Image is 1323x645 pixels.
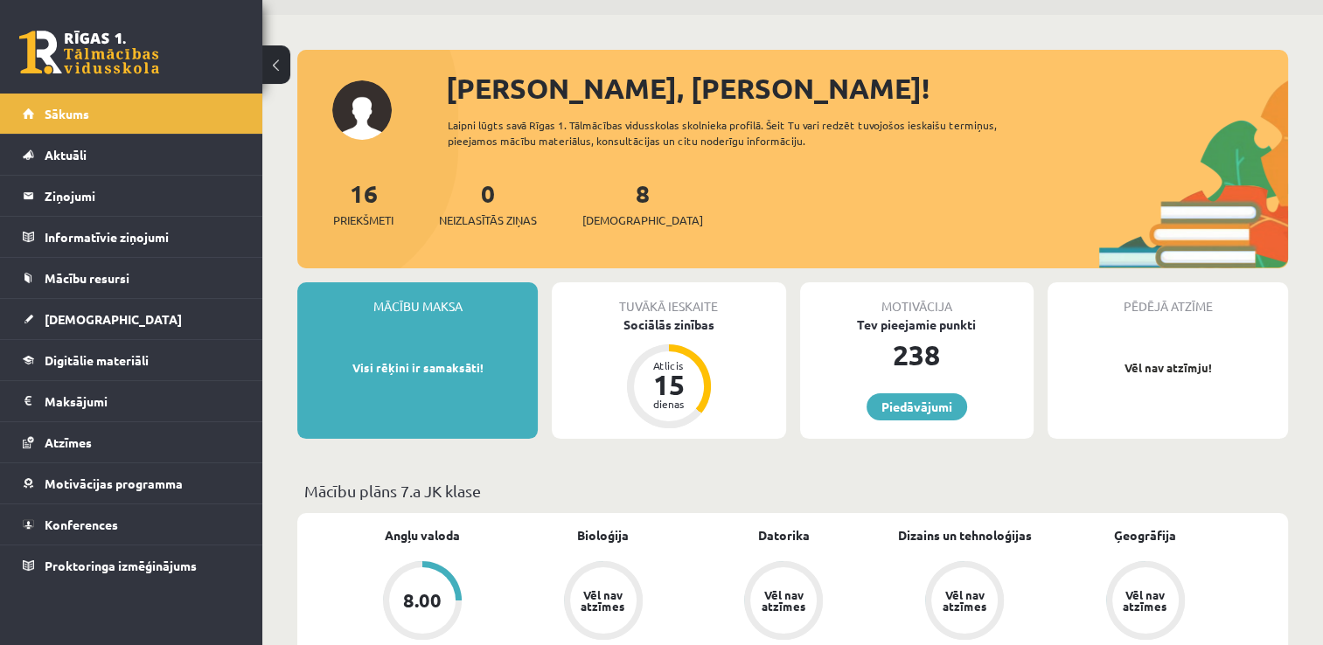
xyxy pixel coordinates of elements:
a: Rīgas 1. Tālmācības vidusskola [19,31,159,74]
div: Tev pieejamie punkti [800,316,1034,334]
div: Tuvākā ieskaite [552,282,785,316]
a: Konferences [23,504,240,544]
a: 0Neizlasītās ziņas [439,177,537,229]
div: Vēl nav atzīmes [759,589,808,612]
a: Angļu valoda [385,526,460,544]
a: Vēl nav atzīmes [874,561,1055,643]
a: Bioloģija [577,526,629,544]
div: 238 [800,334,1034,376]
div: Atlicis [643,360,695,371]
span: Priekšmeti [333,212,393,229]
a: Ziņojumi [23,176,240,216]
span: Neizlasītās ziņas [439,212,537,229]
a: Maksājumi [23,381,240,421]
a: Ģeogrāfija [1114,526,1176,544]
a: Digitālie materiāli [23,340,240,380]
div: Sociālās zinības [552,316,785,334]
a: Motivācijas programma [23,463,240,503]
p: Visi rēķini ir samaksāti! [306,359,529,377]
span: Aktuāli [45,147,87,163]
a: Atzīmes [23,422,240,462]
a: Dizains un tehnoloģijas [898,526,1032,544]
span: Mācību resursi [45,270,129,286]
a: Piedāvājumi [867,393,967,420]
div: Motivācija [800,282,1034,316]
a: Informatīvie ziņojumi [23,217,240,257]
span: Sākums [45,106,89,121]
a: [DEMOGRAPHIC_DATA] [23,299,240,339]
span: Motivācijas programma [45,475,183,491]
a: Sākums [23,94,240,134]
div: Vēl nav atzīmes [940,589,989,612]
div: [PERSON_NAME], [PERSON_NAME]! [446,67,1288,109]
div: dienas [643,399,695,409]
span: [DEMOGRAPHIC_DATA] [582,212,703,229]
a: 16Priekšmeti [333,177,393,229]
legend: Informatīvie ziņojumi [45,217,240,257]
a: 8.00 [332,561,513,643]
a: Aktuāli [23,135,240,175]
div: 8.00 [403,591,442,610]
p: Mācību plāns 7.a JK klase [304,479,1281,503]
div: Mācību maksa [297,282,538,316]
span: [DEMOGRAPHIC_DATA] [45,311,182,327]
a: Vēl nav atzīmes [513,561,694,643]
a: Datorika [758,526,810,544]
a: Sociālās zinības Atlicis 15 dienas [552,316,785,431]
span: Digitālie materiāli [45,352,149,368]
a: Vēl nav atzīmes [1055,561,1236,643]
a: Vēl nav atzīmes [693,561,874,643]
a: 8[DEMOGRAPHIC_DATA] [582,177,703,229]
span: Atzīmes [45,434,92,450]
a: Mācību resursi [23,258,240,298]
legend: Maksājumi [45,381,240,421]
div: Pēdējā atzīme [1048,282,1288,316]
p: Vēl nav atzīmju! [1056,359,1279,377]
span: Proktoringa izmēģinājums [45,558,197,573]
div: 15 [643,371,695,399]
div: Laipni lūgts savā Rīgas 1. Tālmācības vidusskolas skolnieka profilā. Šeit Tu vari redzēt tuvojošo... [448,117,1042,149]
div: Vēl nav atzīmes [1121,589,1170,612]
span: Konferences [45,517,118,532]
a: Proktoringa izmēģinājums [23,545,240,586]
div: Vēl nav atzīmes [579,589,628,612]
legend: Ziņojumi [45,176,240,216]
